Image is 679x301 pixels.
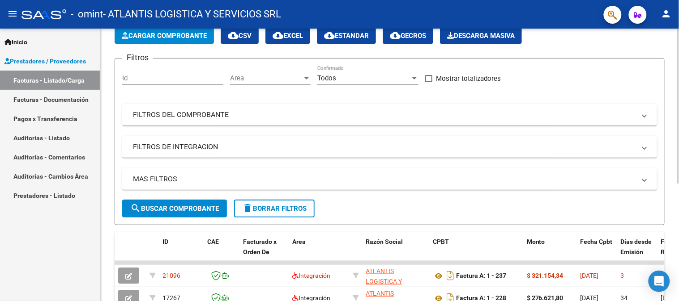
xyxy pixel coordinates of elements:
span: - ATLANTIS LOGISTICA Y SERVICIOS SRL [103,4,281,24]
mat-icon: person [661,8,672,19]
i: Descargar documento [444,268,456,283]
button: Gecros [383,28,433,44]
button: Buscar Comprobante [122,200,227,217]
span: Integración [292,272,330,279]
span: Borrar Filtros [242,205,307,213]
app-download-masive: Descarga masiva de comprobantes (adjuntos) [440,28,522,44]
button: EXCEL [265,28,310,44]
span: 3 [621,272,624,279]
mat-icon: cloud_download [324,30,335,41]
span: Descarga Masiva [447,32,515,40]
span: Todos [317,74,336,82]
span: ATLANTIS LOGISTICA Y SERVICIOS SRL [366,268,409,295]
span: Area [230,74,303,82]
div: 30717212289 [366,266,426,285]
span: Buscar Comprobante [130,205,219,213]
span: CAE [207,238,219,245]
mat-expansion-panel-header: FILTROS DEL COMPROBANTE [122,104,657,125]
span: Gecros [390,32,426,40]
datatable-header-cell: Días desde Emisión [617,232,658,272]
span: Monto [527,238,545,245]
mat-panel-title: MAS FILTROS [133,174,636,184]
span: Razón Social [366,238,403,245]
button: Descarga Masiva [440,28,522,44]
span: ID [162,238,168,245]
span: 21096 [162,272,180,279]
span: Cargar Comprobante [122,32,207,40]
span: Estandar [324,32,369,40]
span: Facturado x Orden De [243,238,277,255]
strong: Factura A: 1 - 237 [456,272,506,280]
span: [DATE] [581,272,599,279]
button: Cargar Comprobante [115,28,214,44]
mat-icon: cloud_download [273,30,283,41]
button: CSV [221,28,259,44]
span: CSV [228,32,252,40]
span: Días desde Emisión [621,238,652,255]
span: EXCEL [273,32,303,40]
span: Inicio [4,37,27,47]
span: Fecha Cpbt [581,238,613,245]
mat-expansion-panel-header: FILTROS DE INTEGRACION [122,136,657,158]
mat-icon: menu [7,8,18,19]
button: Borrar Filtros [234,200,315,217]
span: - omint [71,4,103,24]
h3: Filtros [122,51,153,64]
mat-icon: delete [242,203,253,213]
mat-icon: search [130,203,141,213]
datatable-header-cell: ID [159,232,204,272]
span: CPBT [433,238,449,245]
mat-panel-title: FILTROS DEL COMPROBANTE [133,110,636,120]
div: Open Intercom Messenger [649,271,670,292]
datatable-header-cell: Area [289,232,349,272]
mat-expansion-panel-header: MAS FILTROS [122,168,657,190]
strong: $ 321.154,34 [527,272,564,279]
button: Estandar [317,28,376,44]
datatable-header-cell: CPBT [429,232,523,272]
span: Mostrar totalizadores [436,73,501,84]
datatable-header-cell: CAE [204,232,239,272]
mat-panel-title: FILTROS DE INTEGRACION [133,142,636,152]
datatable-header-cell: Monto [523,232,577,272]
mat-icon: cloud_download [390,30,401,41]
mat-icon: cloud_download [228,30,239,41]
datatable-header-cell: Fecha Cpbt [577,232,617,272]
span: Area [292,238,306,245]
datatable-header-cell: Razón Social [362,232,429,272]
span: Prestadores / Proveedores [4,56,86,66]
datatable-header-cell: Facturado x Orden De [239,232,289,272]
